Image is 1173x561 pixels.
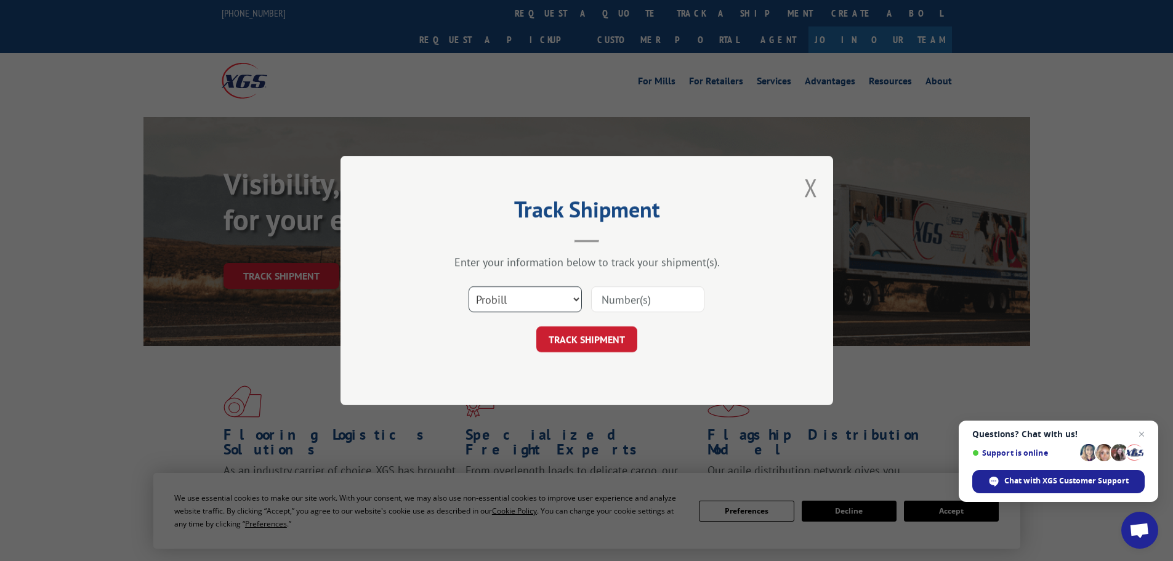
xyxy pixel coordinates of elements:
[536,326,637,352] button: TRACK SHIPMENT
[972,429,1145,439] span: Questions? Chat with us!
[972,448,1076,458] span: Support is online
[591,286,704,312] input: Number(s)
[402,255,772,269] div: Enter your information below to track your shipment(s).
[1004,475,1129,486] span: Chat with XGS Customer Support
[402,201,772,224] h2: Track Shipment
[1134,427,1149,442] span: Close chat
[1121,512,1158,549] div: Open chat
[972,470,1145,493] div: Chat with XGS Customer Support
[804,171,818,204] button: Close modal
